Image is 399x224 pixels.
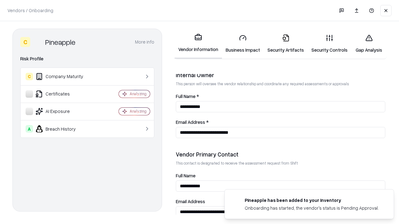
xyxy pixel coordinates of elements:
div: C [26,73,33,80]
button: More info [135,36,154,48]
div: AI Exposure [26,108,100,115]
div: Pineapple has been added to your inventory [245,197,379,203]
label: Full Name [176,173,385,178]
p: This contact is designated to receive the assessment request from Shift [176,161,385,166]
a: Security Artifacts [264,29,308,58]
div: Onboarding has started, the vendor's status is Pending Approval. [245,205,379,211]
a: Business Impact [222,29,264,58]
div: Breach History [26,125,100,133]
div: Analyzing [130,109,147,114]
p: Vendors / Onboarding [7,7,53,14]
img: pineappleenergy.com [232,197,240,204]
div: Company Maturity [26,73,100,80]
a: Gap Analysis [351,29,387,58]
p: This person will oversee the vendor relationship and coordinate any required assessments or appro... [176,81,385,86]
div: Pineapple [45,37,75,47]
div: A [26,125,33,133]
img: Pineapple [33,37,43,47]
label: Full Name * [176,94,385,99]
label: Email Address * [176,120,385,124]
div: Certificates [26,90,100,98]
div: Vendor Primary Contact [176,151,385,158]
a: Vendor Information [175,29,222,59]
div: Analyzing [130,91,147,96]
div: Risk Profile [20,55,154,63]
a: Security Controls [308,29,351,58]
label: Email Address [176,199,385,204]
div: Internal Owner [176,71,385,79]
div: C [20,37,30,47]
